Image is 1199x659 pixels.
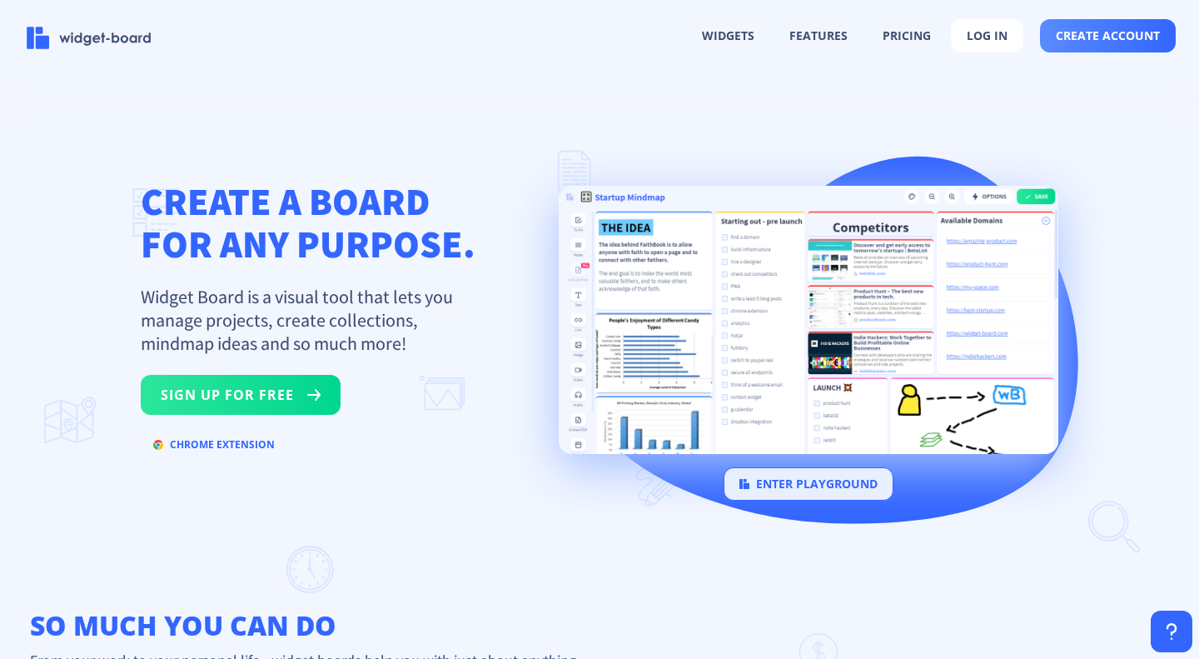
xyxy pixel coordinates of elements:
button: pricing [868,20,946,52]
button: log in [951,19,1023,52]
button: features [774,20,863,52]
button: widgets [687,20,769,52]
img: logo.svg [739,479,749,489]
h1: CREATE A BOARD FOR ANY PURPOSE. [141,180,475,265]
span: create account [1056,29,1160,42]
a: chrome extension [141,441,287,457]
button: sign up for free [141,375,341,415]
h2: so much you can do [17,609,1182,642]
button: create account [1040,19,1176,52]
button: enter playground [724,467,893,501]
img: chrome.svg [153,440,163,450]
p: Widget Board is a visual tool that lets you manage projects, create collections, mindmap ideas an... [141,285,474,355]
button: chrome extension [141,432,287,458]
img: logo-name.svg [27,27,152,49]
